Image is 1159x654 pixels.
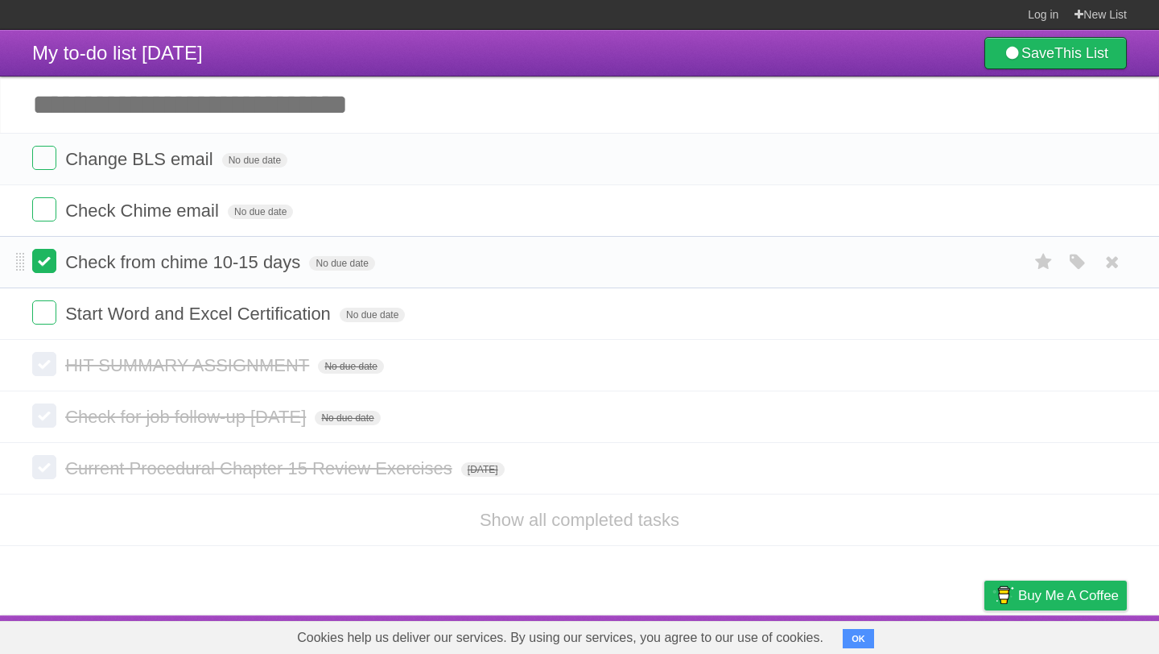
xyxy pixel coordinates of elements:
label: Done [32,455,56,479]
span: Check Chime email [65,201,223,221]
a: Developers [823,619,889,650]
a: Buy me a coffee [984,581,1127,611]
label: Done [32,352,56,376]
span: Cookies help us deliver our services. By using our services, you agree to our use of cookies. [281,622,839,654]
span: Check from chime 10-15 days [65,252,304,272]
a: About [770,619,804,650]
label: Done [32,197,56,221]
a: SaveThis List [984,37,1127,69]
span: My to-do list [DATE] [32,42,203,64]
a: Terms [909,619,944,650]
a: Suggest a feature [1025,619,1127,650]
label: Done [32,300,56,325]
span: Start Word and Excel Certification [65,304,335,324]
span: No due date [309,256,374,271]
span: No due date [315,411,380,425]
span: Buy me a coffee [1018,582,1119,610]
a: Show all completed tasks [480,510,679,530]
a: Privacy [963,619,1005,650]
span: [DATE] [461,462,505,477]
label: Star task [1029,249,1059,275]
label: Done [32,404,56,428]
span: HIT SUMMARY ASSIGNMENT [65,355,313,375]
span: Check for job follow-up [DATE] [65,407,310,427]
span: No due date [228,205,293,219]
button: OK [843,629,874,648]
span: No due date [340,308,405,322]
label: Done [32,146,56,170]
label: Done [32,249,56,273]
span: Change BLS email [65,149,217,169]
span: No due date [222,153,287,168]
span: Current Procedural Chapter 15 Review Exercises [65,458,456,478]
span: No due date [318,359,383,374]
b: This List [1054,45,1108,61]
img: Buy me a coffee [992,582,1014,609]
